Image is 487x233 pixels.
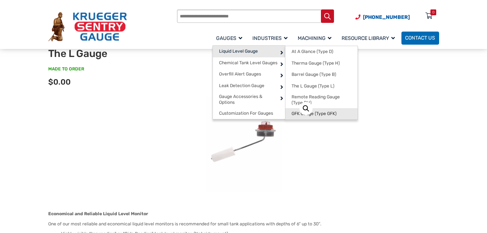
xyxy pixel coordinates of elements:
span: [PHONE_NUMBER] [363,14,410,20]
span: Industries [252,35,288,41]
div: 0 [432,9,434,15]
a: Industries [249,30,294,45]
a: Gauges [212,30,249,45]
span: Machining [298,35,331,41]
a: Overfill Alert Gauges [213,69,285,80]
a: Remote Reading Gauge (Type DU) [285,92,358,108]
a: GFK Gauge (Type GFK) [285,108,358,120]
p: One of our most reliable and economical liquid level monitors is recommended for small tank appli... [48,221,439,227]
span: Resource Library [342,35,395,41]
span: Contact Us [405,35,435,41]
span: Gauges [216,35,242,41]
a: Phone Number (920) 434-8860 [355,13,410,21]
img: Krueger Sentry Gauge [48,12,127,41]
a: Gauge Accessories & Options [213,91,285,108]
h1: The L Gauge [48,48,205,60]
span: $0.00 [48,77,71,86]
a: Contact Us [401,32,439,45]
span: MADE TO ORDER [48,66,84,73]
span: Customization For Gauges [219,111,273,116]
a: At A Glance (Type D) [285,46,358,58]
span: At A Glance (Type D) [292,49,333,54]
span: Barrel Gauge (Type B) [292,72,336,77]
a: Resource Library [338,30,401,45]
a: Leak Detection Gauge [213,80,285,92]
span: GFK Gauge (Type GFK) [292,111,337,116]
a: Barrel Gauge (Type B) [285,69,358,81]
a: The L Gauge (Type L) [285,81,358,92]
img: The L Gauge [206,97,282,192]
a: View full-screen image gallery [300,102,313,115]
span: Overfill Alert Gauges [219,71,261,77]
span: Remote Reading Gauge (Type DU) [292,94,351,106]
strong: Economical and Reliable Liquid Level Monitor [48,211,148,216]
a: Therma Gauge (Type H) [285,58,358,69]
span: Leak Detection Gauge [219,83,264,89]
span: The L Gauge (Type L) [292,83,334,89]
a: Customization For Gauges [213,108,285,119]
span: Liquid Level Gauge [219,49,258,54]
span: Chemical Tank Level Gauges [219,60,277,66]
a: Liquid Level Gauge [213,46,285,57]
span: Gauge Accessories & Options [219,94,278,105]
span: Therma Gauge (Type H) [292,61,340,66]
a: Machining [294,30,338,45]
a: Chemical Tank Level Gauges [213,57,285,69]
